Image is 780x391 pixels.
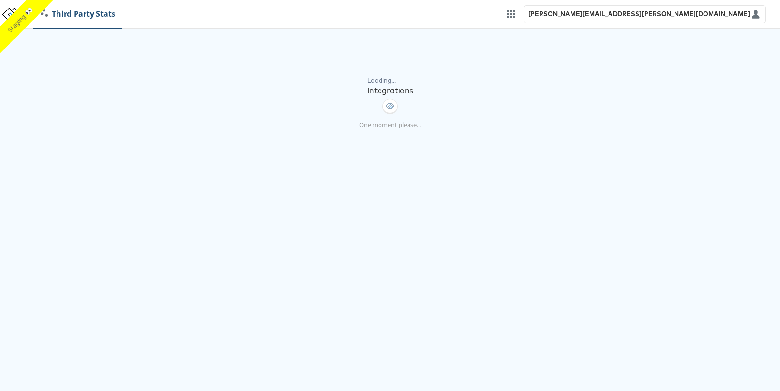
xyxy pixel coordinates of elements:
[359,120,421,129] p: One moment please...
[367,76,413,85] div: Loading...
[367,85,413,96] div: Integrations
[34,9,123,20] a: Third Party Stats
[528,10,750,19] div: [PERSON_NAME][EMAIL_ADDRESS][PERSON_NAME][DOMAIN_NAME]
